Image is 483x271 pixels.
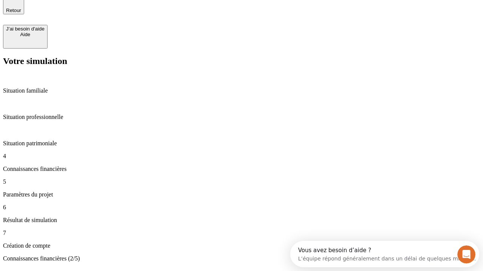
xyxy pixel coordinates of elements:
p: Résultat de simulation [3,217,480,224]
p: 7 [3,230,480,236]
h2: Votre simulation [3,56,480,66]
p: Paramètres du projet [3,191,480,198]
iframe: Intercom live chat [457,245,475,263]
iframe: Intercom live chat discovery launcher [290,241,479,267]
p: Connaissances financières (2/5) [3,255,480,262]
p: 4 [3,153,480,160]
div: Aide [6,32,45,37]
div: J’ai besoin d'aide [6,26,45,32]
p: Création de compte [3,242,480,249]
p: Situation patrimoniale [3,140,480,147]
p: 5 [3,178,480,185]
div: Vous avez besoin d’aide ? [8,6,186,12]
p: Connaissances financières [3,166,480,172]
p: Situation professionnelle [3,114,480,120]
span: Retour [6,8,21,13]
div: L’équipe répond généralement dans un délai de quelques minutes. [8,12,186,20]
p: Situation familiale [3,87,480,94]
button: J’ai besoin d'aideAide [3,25,48,49]
p: 6 [3,204,480,211]
div: Ouvrir le Messenger Intercom [3,3,208,24]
